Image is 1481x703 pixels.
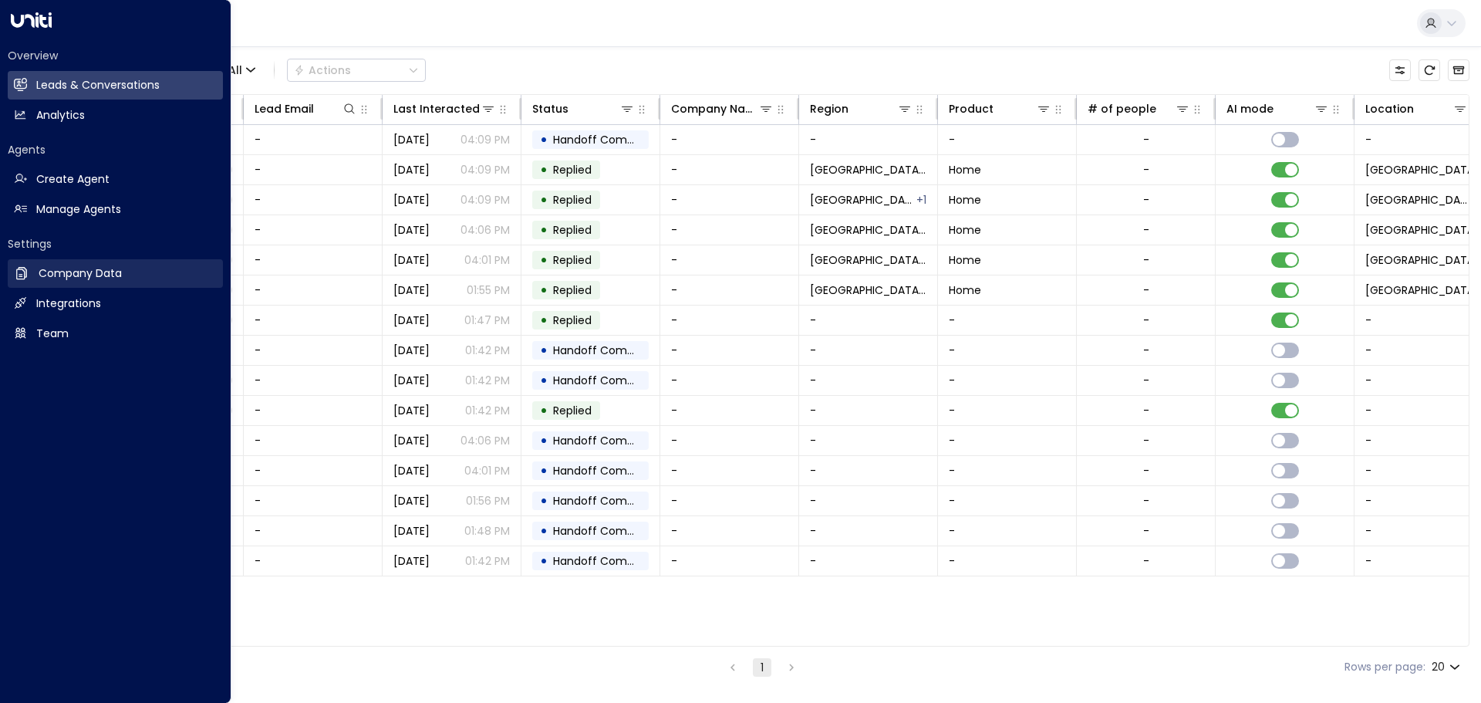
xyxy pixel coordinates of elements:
span: Summerhill Village [1365,222,1479,238]
p: 04:09 PM [460,192,510,208]
div: • [540,397,548,424]
div: • [540,428,548,454]
td: - [799,125,938,154]
button: Customize [1389,59,1411,81]
div: - [1143,373,1149,388]
span: Handoff Completed [553,373,662,388]
div: - [1143,553,1149,569]
h2: Create Agent [36,171,110,188]
span: Yesterday [393,373,430,388]
td: - [244,546,383,576]
span: Yesterday [393,523,430,539]
td: - [938,546,1077,576]
span: Handoff Completed [553,463,662,478]
td: - [660,366,799,395]
span: Home [949,162,981,177]
td: - [244,155,383,184]
td: - [244,275,383,305]
div: Company Name [671,100,774,118]
h2: Settings [8,236,223,252]
p: 04:09 PM [460,162,510,177]
div: - [1143,132,1149,147]
td: - [799,396,938,425]
span: Yesterday [393,433,430,448]
span: Yesterday [393,192,430,208]
span: Replied [553,403,592,418]
td: - [660,516,799,546]
p: 04:01 PM [464,463,510,478]
td: - [660,336,799,365]
div: Actions [294,63,351,77]
h2: Manage Agents [36,201,121,218]
td: - [799,306,938,335]
span: Handoff Completed [553,343,662,358]
div: Lead Email [255,100,314,118]
span: Summerhill Village [1365,252,1479,268]
h2: Analytics [36,107,85,123]
span: Wildflower Crossing [1365,192,1470,208]
a: Create Agent [8,165,223,194]
div: - [1143,463,1149,478]
span: Replied [553,192,592,208]
div: • [540,367,548,394]
td: - [244,215,383,245]
td: - [660,486,799,515]
div: • [540,307,548,333]
span: Handoff Completed [553,523,662,539]
td: - [660,396,799,425]
td: - [244,306,383,335]
div: • [540,458,548,484]
h2: Agents [8,142,223,157]
span: Handoff Completed [553,433,662,448]
span: Handoff Completed [553,553,662,569]
span: Yesterday [393,343,430,358]
td: - [938,486,1077,515]
div: 20 [1432,656,1463,678]
td: - [244,125,383,154]
div: Company Name [671,100,758,118]
div: - [1143,192,1149,208]
div: • [540,488,548,514]
span: Central Michigan [810,192,915,208]
div: • [540,518,548,544]
td: - [660,125,799,154]
span: Home [949,282,981,298]
span: Wildflower Crossing [1365,162,1479,177]
td: - [938,125,1077,154]
p: 01:55 PM [467,282,510,298]
a: Integrations [8,289,223,318]
td: - [799,486,938,515]
h2: Integrations [36,296,101,312]
td: - [938,306,1077,335]
div: Product [949,100,1051,118]
div: - [1143,313,1149,328]
div: - [1143,162,1149,177]
p: 04:09 PM [460,132,510,147]
span: Wildflower Crossing [1365,282,1479,298]
div: Mount Pleasant, MI [916,192,926,208]
span: Replied [553,252,592,268]
h2: Team [36,326,69,342]
div: Region [810,100,913,118]
p: 01:56 PM [466,493,510,509]
td: - [660,546,799,576]
div: Lead Email [255,100,357,118]
div: - [1143,252,1149,268]
nav: pagination navigation [723,657,801,677]
span: Yesterday [393,403,430,418]
a: Analytics [8,101,223,130]
div: - [1143,493,1149,509]
div: Last Interacted [393,100,496,118]
span: Home [949,222,981,238]
div: # of people [1088,100,1190,118]
span: Yesterday [393,313,430,328]
h2: Leads & Conversations [36,77,160,93]
span: Yesterday [393,252,430,268]
span: Home [949,252,981,268]
h2: Overview [8,48,223,63]
div: Location [1365,100,1414,118]
span: Yesterday [393,463,430,478]
p: 01:42 PM [465,343,510,358]
div: - [1143,403,1149,418]
td: - [660,215,799,245]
